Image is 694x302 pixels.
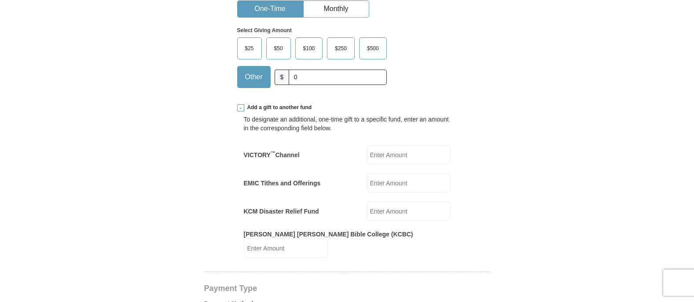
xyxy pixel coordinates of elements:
[367,145,451,164] input: Enter Amount
[244,239,328,258] input: Enter Amount
[244,179,321,188] label: EMIC Tithes and Offerings
[238,1,303,17] button: One-Time
[330,42,351,55] span: $250
[289,70,386,85] input: Other Amount
[244,230,413,239] label: [PERSON_NAME] [PERSON_NAME] Bible College (KCBC)
[275,70,290,85] span: $
[270,42,287,55] span: $50
[241,42,258,55] span: $25
[244,207,319,216] label: KCM Disaster Relief Fund
[304,1,369,17] button: Monthly
[241,70,267,84] span: Other
[367,202,451,221] input: Enter Amount
[244,151,300,159] label: VICTORY Channel
[299,42,319,55] span: $100
[244,104,312,111] span: Add a gift to another fund
[204,285,490,292] h4: Payment Type
[363,42,383,55] span: $500
[244,115,451,133] div: To designate an additional, one-time gift to a specific fund, enter an amount in the correspondin...
[237,27,292,33] strong: Select Giving Amount
[367,173,451,192] input: Enter Amount
[271,150,275,155] sup: ™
